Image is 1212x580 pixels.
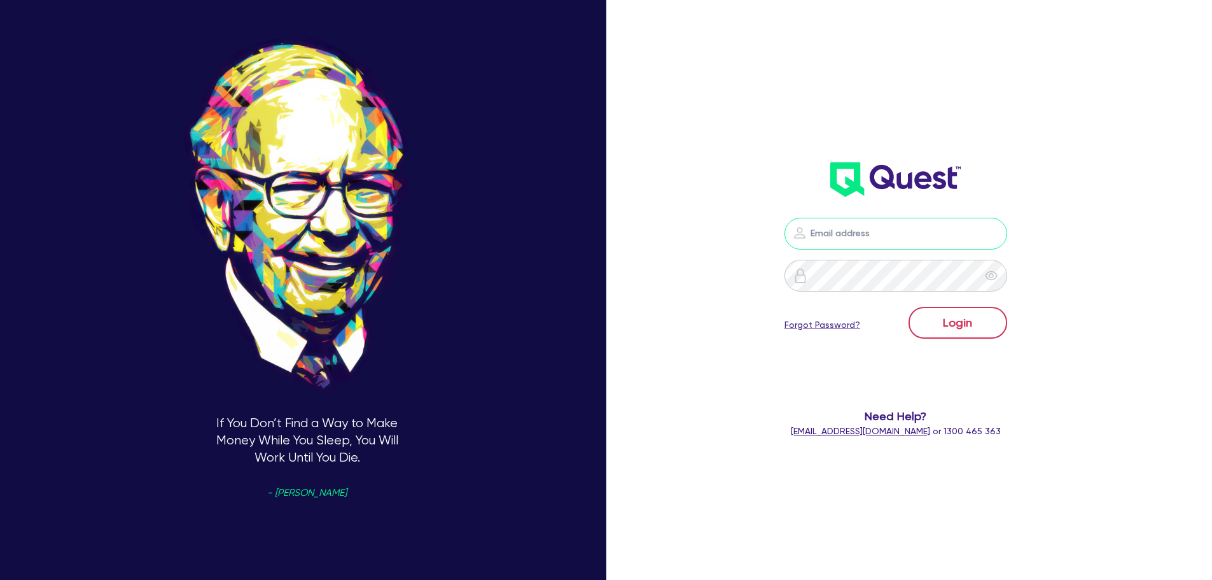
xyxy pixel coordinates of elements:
[791,426,1001,436] span: or 1300 465 363
[792,225,807,241] img: icon-password
[267,488,347,498] span: - [PERSON_NAME]
[830,162,961,197] img: wH2k97JdezQIQAAAABJRU5ErkJggg==
[909,307,1007,339] button: Login
[734,407,1059,425] span: Need Help?
[793,268,808,283] img: icon-password
[985,269,998,282] span: eye
[784,318,860,332] a: Forgot Password?
[791,426,930,436] a: [EMAIL_ADDRESS][DOMAIN_NAME]
[784,218,1007,250] input: Email address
